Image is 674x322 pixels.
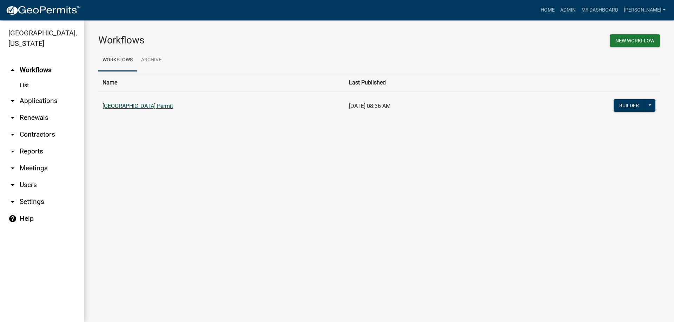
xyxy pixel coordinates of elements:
[579,4,621,17] a: My Dashboard
[345,74,501,91] th: Last Published
[8,198,17,206] i: arrow_drop_down
[8,164,17,172] i: arrow_drop_down
[8,130,17,139] i: arrow_drop_down
[8,147,17,156] i: arrow_drop_down
[621,4,668,17] a: [PERSON_NAME]
[538,4,557,17] a: Home
[98,49,137,71] a: Workflows
[349,103,391,109] span: [DATE] 08:36 AM
[98,34,374,46] h3: Workflows
[8,114,17,122] i: arrow_drop_down
[98,74,345,91] th: Name
[8,214,17,223] i: help
[557,4,579,17] a: Admin
[8,97,17,105] i: arrow_drop_down
[103,103,173,109] a: [GEOGRAPHIC_DATA] Permit
[614,99,645,112] button: Builder
[610,34,660,47] button: New Workflow
[8,66,17,74] i: arrow_drop_up
[137,49,166,71] a: Archive
[8,181,17,189] i: arrow_drop_down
